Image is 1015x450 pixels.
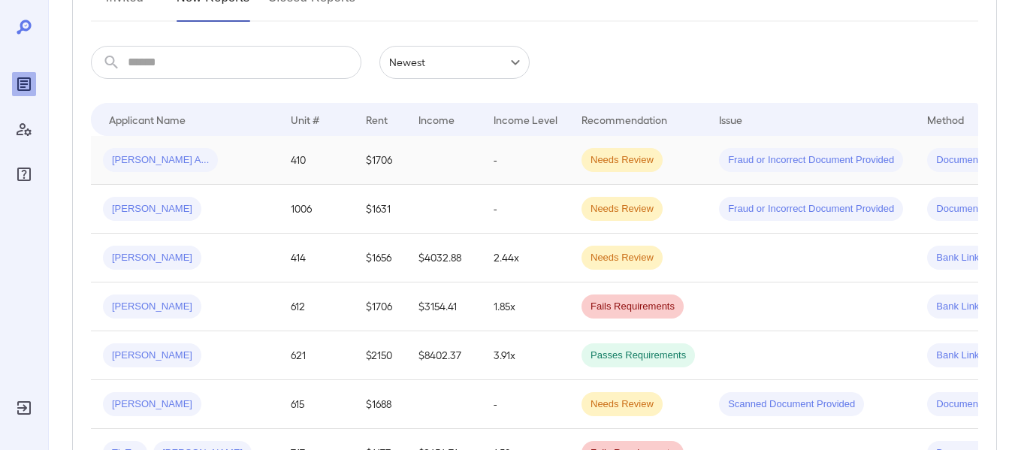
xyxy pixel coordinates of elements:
span: [PERSON_NAME] [103,251,201,265]
td: $4032.88 [406,234,482,282]
td: $1706 [354,282,406,331]
td: $2150 [354,331,406,380]
td: $8402.37 [406,331,482,380]
td: 615 [279,380,354,429]
td: 621 [279,331,354,380]
span: Needs Review [582,202,663,216]
div: Manage Users [12,117,36,141]
span: [PERSON_NAME] [103,202,201,216]
div: Rent [366,110,390,128]
div: Recommendation [582,110,667,128]
div: Issue [719,110,743,128]
span: [PERSON_NAME] [103,397,201,412]
td: $1631 [354,185,406,234]
span: Needs Review [582,153,663,168]
span: Needs Review [582,251,663,265]
td: $1688 [354,380,406,429]
span: Fraud or Incorrect Document Provided [719,153,903,168]
span: Fraud or Incorrect Document Provided [719,202,903,216]
td: 410 [279,136,354,185]
td: $3154.41 [406,282,482,331]
div: Method [927,110,964,128]
span: Bank Link [927,349,988,363]
div: Log Out [12,396,36,420]
div: Newest [379,46,530,79]
span: [PERSON_NAME] [103,349,201,363]
div: Income [418,110,455,128]
td: - [482,136,569,185]
td: 1006 [279,185,354,234]
td: $1656 [354,234,406,282]
span: Bank Link [927,300,988,314]
div: Income Level [494,110,557,128]
span: Scanned Document Provided [719,397,864,412]
div: Reports [12,72,36,96]
span: Fails Requirements [582,300,684,314]
span: Needs Review [582,397,663,412]
div: Unit # [291,110,319,128]
div: FAQ [12,162,36,186]
td: $1706 [354,136,406,185]
span: [PERSON_NAME] [103,300,201,314]
td: 612 [279,282,354,331]
span: Bank Link [927,251,988,265]
td: 414 [279,234,354,282]
td: 1.85x [482,282,569,331]
span: [PERSON_NAME] A... [103,153,218,168]
span: Passes Requirements [582,349,695,363]
td: 2.44x [482,234,569,282]
td: 3.91x [482,331,569,380]
td: - [482,380,569,429]
td: - [482,185,569,234]
div: Applicant Name [109,110,186,128]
